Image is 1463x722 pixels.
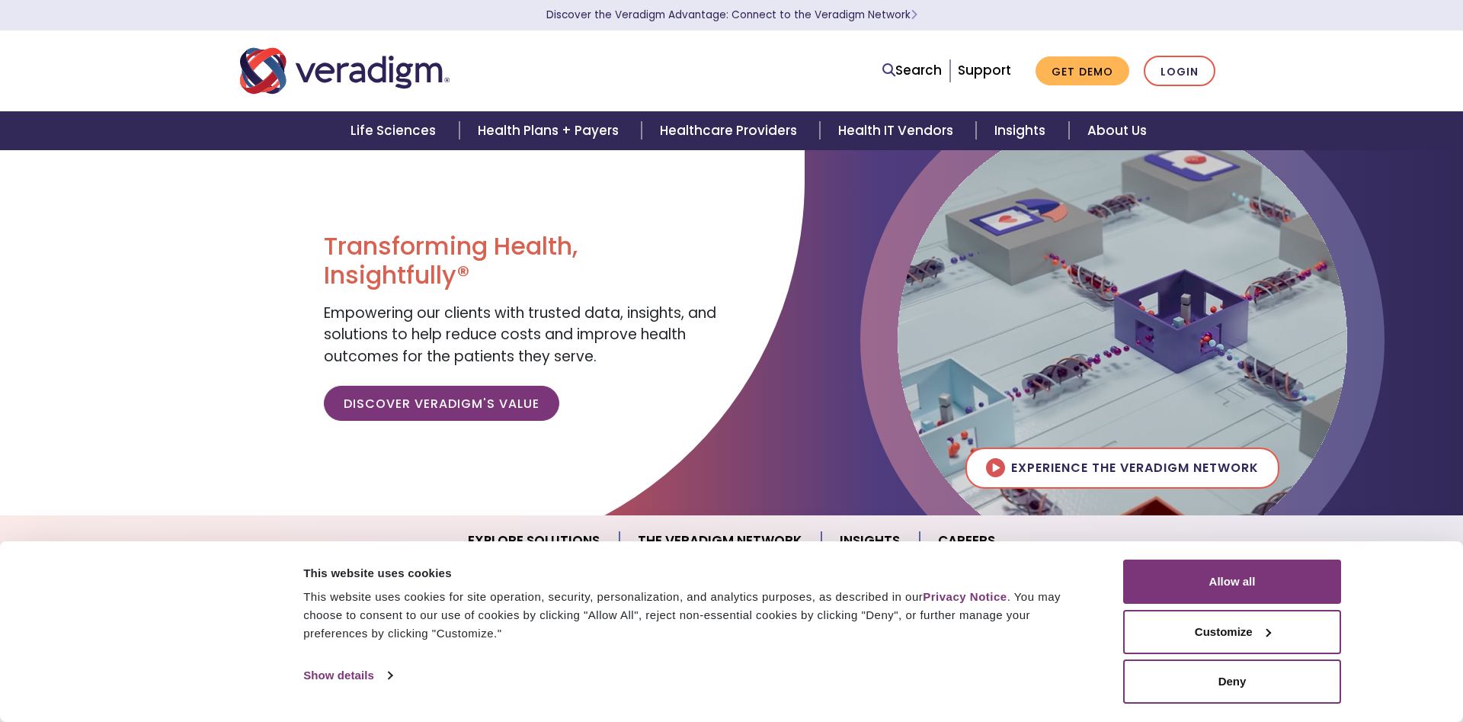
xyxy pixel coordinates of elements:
button: Deny [1123,659,1341,704]
img: Veradigm logo [240,46,450,96]
a: Get Demo [1036,56,1129,86]
a: Support [958,61,1011,79]
span: Empowering our clients with trusted data, insights, and solutions to help reduce costs and improv... [324,303,716,367]
a: Discover the Veradigm Advantage: Connect to the Veradigm NetworkLearn More [546,8,917,22]
a: Discover Veradigm's Value [324,386,559,421]
button: Allow all [1123,560,1341,604]
a: About Us [1069,111,1165,150]
a: Health IT Vendors [820,111,976,150]
a: Health Plans + Payers [459,111,642,150]
div: This website uses cookies [303,564,1089,582]
a: Explore Solutions [450,521,619,560]
div: This website uses cookies for site operation, security, personalization, and analytics purposes, ... [303,588,1089,643]
a: The Veradigm Network [619,521,821,560]
a: Search [882,60,942,81]
button: Customize [1123,610,1341,654]
a: Login [1144,56,1215,87]
a: Show details [303,664,392,687]
a: Life Sciences [332,111,459,150]
a: Privacy Notice [923,590,1007,603]
span: Learn More [911,8,917,22]
a: Healthcare Providers [642,111,820,150]
a: Careers [920,521,1013,560]
h1: Transforming Health, Insightfully® [324,232,720,290]
a: Insights [976,111,1068,150]
a: Insights [821,521,920,560]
